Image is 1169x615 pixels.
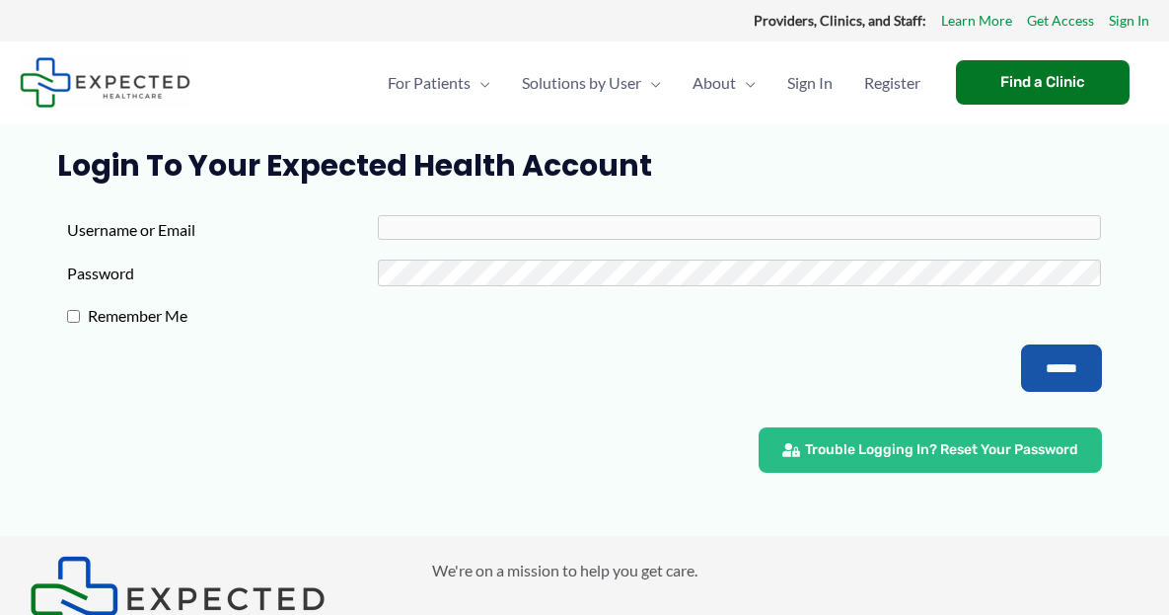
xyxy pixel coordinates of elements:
img: Expected Healthcare Logo - side, dark font, small [20,57,190,108]
a: Register [848,48,936,117]
span: Register [864,48,920,117]
a: Learn More [941,8,1012,34]
p: We're on a mission to help you get care. [432,556,1139,585]
a: Find a Clinic [956,60,1130,105]
a: Get Access [1027,8,1094,34]
a: AboutMenu Toggle [677,48,771,117]
a: Trouble Logging In? Reset Your Password [759,427,1102,473]
h1: Login to Your Expected Health Account [57,148,1111,184]
a: Sign In [771,48,848,117]
a: For PatientsMenu Toggle [372,48,506,117]
strong: Providers, Clinics, and Staff: [754,12,926,29]
span: Solutions by User [522,48,641,117]
span: About [693,48,736,117]
span: For Patients [388,48,471,117]
span: Menu Toggle [736,48,756,117]
a: Solutions by UserMenu Toggle [506,48,677,117]
span: Trouble Logging In? Reset Your Password [805,443,1078,457]
nav: Primary Site Navigation [372,48,936,117]
label: Remember Me [80,301,390,331]
span: Menu Toggle [471,48,490,117]
span: Menu Toggle [641,48,661,117]
span: Sign In [787,48,833,117]
a: Sign In [1109,8,1149,34]
label: Username or Email [67,215,377,245]
label: Password [67,259,377,288]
